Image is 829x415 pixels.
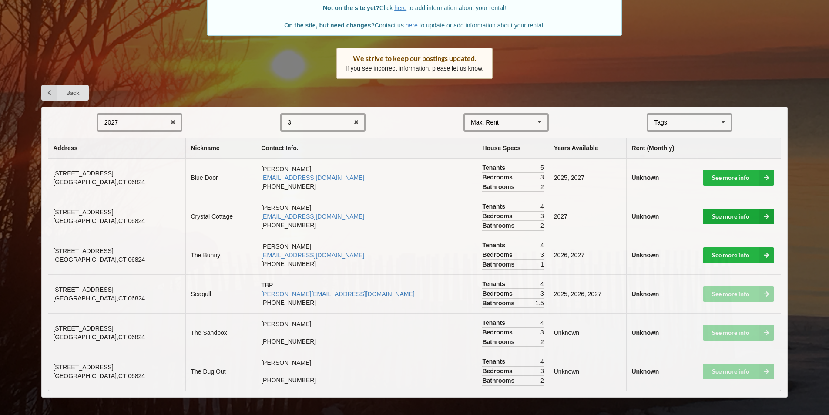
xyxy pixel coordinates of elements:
[482,376,517,385] span: Bathrooms
[41,85,89,101] a: Back
[540,376,544,385] span: 2
[48,138,185,159] th: Address
[261,174,364,181] a: [EMAIL_ADDRESS][DOMAIN_NAME]
[540,250,544,259] span: 3
[482,337,517,346] span: Bathrooms
[482,357,507,366] span: Tenants
[261,213,364,220] a: [EMAIL_ADDRESS][DOMAIN_NAME]
[540,241,544,250] span: 4
[53,334,145,341] span: [GEOGRAPHIC_DATA] , CT 06824
[631,329,659,336] b: Unknown
[53,286,113,293] span: [STREET_ADDRESS]
[482,173,514,182] span: Bedrooms
[631,174,659,181] b: Unknown
[482,289,514,298] span: Bedrooms
[346,54,484,63] div: We strive to keep our postings updated.
[540,182,544,191] span: 2
[540,221,544,230] span: 2
[185,138,256,159] th: Nickname
[540,337,544,346] span: 2
[549,313,627,352] td: Unknown
[53,364,113,371] span: [STREET_ADDRESS]
[549,159,627,197] td: 2025, 2027
[256,197,477,236] td: [PERSON_NAME] [PHONE_NUMBER]
[323,4,506,11] span: Click to add information about your rental!
[53,256,145,263] span: [GEOGRAPHIC_DATA] , CT 06824
[256,274,477,313] td: TBP [PHONE_NUMBER]
[549,274,627,313] td: 2025, 2026, 2027
[284,22,544,29] span: Contact us to update or add information about your rental!
[185,274,256,313] td: Seagull
[482,212,514,220] span: Bedrooms
[535,299,544,307] span: 1.5
[53,209,113,216] span: [STREET_ADDRESS]
[703,170,774,186] a: See more info
[261,252,364,259] a: [EMAIL_ADDRESS][DOMAIN_NAME]
[256,159,477,197] td: [PERSON_NAME] [PHONE_NUMBER]
[53,295,145,302] span: [GEOGRAPHIC_DATA] , CT 06824
[540,173,544,182] span: 3
[394,4,406,11] a: here
[549,236,627,274] td: 2026, 2027
[53,325,113,332] span: [STREET_ADDRESS]
[53,217,145,224] span: [GEOGRAPHIC_DATA] , CT 06824
[482,367,514,375] span: Bedrooms
[53,179,145,186] span: [GEOGRAPHIC_DATA] , CT 06824
[703,247,774,263] a: See more info
[540,357,544,366] span: 4
[482,280,507,288] span: Tenants
[482,241,507,250] span: Tenants
[631,252,659,259] b: Unknown
[284,22,375,29] b: On the site, but need changes?
[540,289,544,298] span: 3
[261,290,414,297] a: [PERSON_NAME][EMAIL_ADDRESS][DOMAIN_NAME]
[477,138,548,159] th: House Specs
[185,197,256,236] td: Crystal Cottage
[540,202,544,211] span: 4
[540,163,544,172] span: 5
[256,352,477,391] td: [PERSON_NAME] [PHONE_NUMBER]
[549,352,627,391] td: Unknown
[323,4,379,11] b: Not on the site yet?
[626,138,698,159] th: Rent (Monthly)
[185,352,256,391] td: The Dug Out
[631,290,659,297] b: Unknown
[256,313,477,352] td: [PERSON_NAME] [PHONE_NUMBER]
[104,119,118,125] div: 2027
[703,209,774,224] a: See more info
[185,313,256,352] td: The Sandbox
[549,138,627,159] th: Years Available
[471,119,499,125] div: Max. Rent
[540,318,544,327] span: 4
[540,212,544,220] span: 3
[482,163,507,172] span: Tenants
[540,367,544,375] span: 3
[256,138,477,159] th: Contact Info.
[631,213,659,220] b: Unknown
[482,250,514,259] span: Bedrooms
[482,328,514,337] span: Bedrooms
[549,197,627,236] td: 2027
[482,318,507,327] span: Tenants
[185,159,256,197] td: Blue Door
[406,22,418,29] a: here
[53,170,113,177] span: [STREET_ADDRESS]
[631,368,659,375] b: Unknown
[540,260,544,269] span: 1
[482,221,517,230] span: Bathrooms
[540,280,544,288] span: 4
[346,64,484,73] p: If you see incorrect information, please let us know.
[482,182,517,191] span: Bathrooms
[288,119,291,125] div: 3
[652,118,680,128] div: Tags
[53,372,145,379] span: [GEOGRAPHIC_DATA] , CT 06824
[482,299,517,307] span: Bathrooms
[482,202,507,211] span: Tenants
[53,247,113,254] span: [STREET_ADDRESS]
[256,236,477,274] td: [PERSON_NAME] [PHONE_NUMBER]
[185,236,256,274] td: The Bunny
[482,260,517,269] span: Bathrooms
[540,328,544,337] span: 3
